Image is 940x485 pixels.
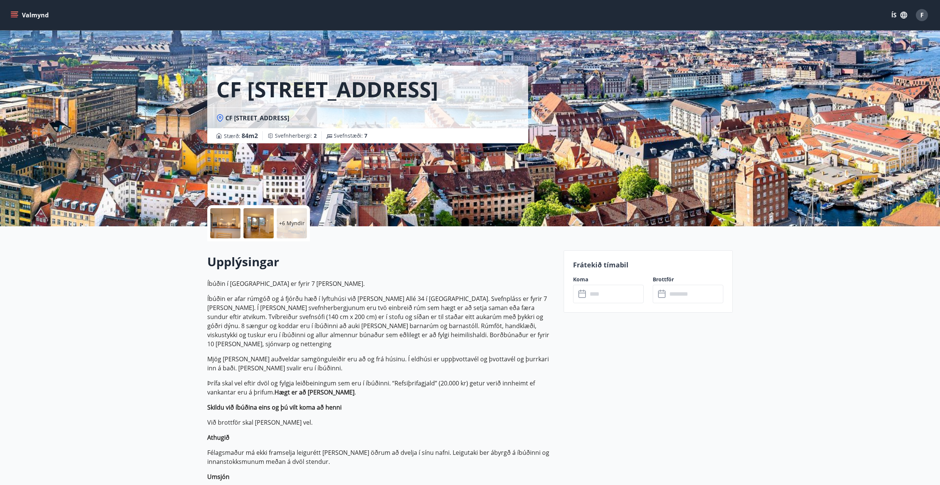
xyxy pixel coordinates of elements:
[207,433,230,442] strong: Athugið
[207,403,342,411] strong: Skildu við íbúðina eins og þú vilt koma að henni
[207,355,555,373] p: Mjög [PERSON_NAME] auðveldar samgönguleiðir eru að og frá húsinu. Í eldhúsi er uppþvottavél og þv...
[920,11,924,19] span: F
[364,132,367,139] span: 7
[887,8,911,22] button: ÍS
[207,418,555,427] p: Við brottför skal [PERSON_NAME] vel.
[207,253,555,270] h2: Upplýsingar
[573,276,644,283] label: Koma
[275,132,317,140] span: Svefnherbergi :
[225,114,289,122] span: CF [STREET_ADDRESS]
[9,8,52,22] button: menu
[207,294,555,348] p: Íbúðin er afar rúmgóð og á fjórðu hæð í lyftuhúsi við [PERSON_NAME] Allé 34 í [GEOGRAPHIC_DATA]. ...
[207,279,555,288] p: Íbúðin í [GEOGRAPHIC_DATA] er fyrir 7 [PERSON_NAME].
[573,260,723,270] p: Frátekið tímabil
[207,379,555,397] p: Þrífa skal vel eftir dvöl og fylgja leiðbeiningum sem eru í íbúðinni. “Refsiþrifagjald” (20.000 k...
[207,448,555,466] p: Félagsmaður má ekki framselja leigurétt [PERSON_NAME] öðrum að dvelja í sínu nafni. Leigutaki ber...
[207,473,230,481] strong: Umsjón
[279,219,305,227] p: +6 Myndir
[216,75,438,103] h1: CF [STREET_ADDRESS]
[653,276,723,283] label: Brottför
[242,132,258,140] span: 84 m2
[913,6,931,24] button: F
[224,131,258,140] span: Stærð :
[274,388,354,396] strong: Hægt er að [PERSON_NAME]
[314,132,317,139] span: 2
[334,132,367,140] span: Svefnstæði :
